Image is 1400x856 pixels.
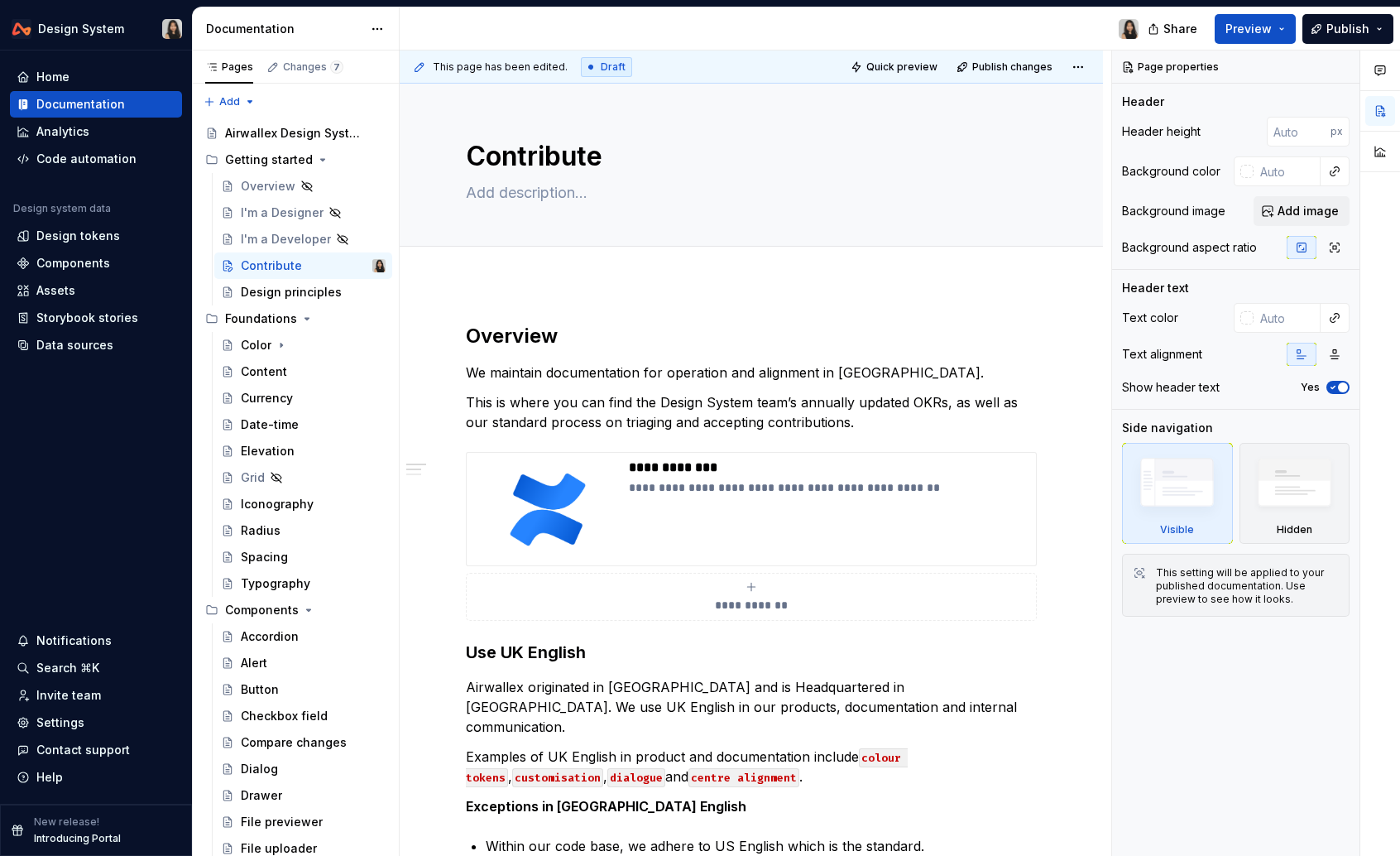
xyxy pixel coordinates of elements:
code: customisation [512,768,603,787]
div: Invite team [36,687,101,704]
button: Add [199,90,261,113]
button: Publish [1302,14,1393,44]
div: Documentation [36,96,125,113]
a: Checkbox field [214,703,392,729]
p: Within our code base, we adhere to US English which is the standard. [486,836,1037,856]
a: File previewer [214,809,392,835]
code: dialogue [607,768,665,787]
div: Getting started [199,147,392,173]
div: Grid [241,469,265,486]
div: Button [241,681,279,698]
a: Button [214,676,392,703]
button: Search ⌘K [10,655,182,681]
a: Assets [10,277,182,304]
div: Text alignment [1122,346,1202,363]
span: Share [1163,21,1197,37]
div: Help [36,769,63,786]
img: 0733df7c-e17f-4421-95a9-ced236ef1ff0.png [12,19,31,39]
span: Publish changes [972,60,1052,74]
div: Spacing [241,549,288,565]
div: Contact support [36,742,130,758]
button: Quick preview [846,55,945,79]
span: Draft [601,60,626,74]
input: Auto [1254,156,1321,186]
div: Getting started [225,151,313,168]
a: Drawer [214,782,392,809]
div: Dialog [241,761,278,777]
div: Analytics [36,123,89,140]
a: Typography [214,570,392,597]
a: Iconography [214,491,392,517]
a: Currency [214,385,392,411]
a: Components [10,250,182,277]
div: Visible [1122,443,1233,544]
div: I'm a Developer [241,231,331,248]
h2: Overview [466,323,1037,349]
button: Contact support [10,737,182,763]
div: Components [36,255,110,272]
a: Data sources [10,332,182,358]
div: Data sources [36,337,113,353]
div: Design tokens [36,228,120,244]
div: Color [241,337,271,353]
a: Home [10,64,182,90]
span: 7 [330,60,343,74]
div: Contribute [241,257,302,274]
div: Components [225,602,299,618]
div: Search ⌘K [36,660,99,676]
input: Auto [1254,303,1321,333]
div: Drawer [241,787,282,804]
p: px [1330,125,1343,138]
span: Quick preview [866,60,937,74]
div: Hidden [1239,443,1350,544]
a: I'm a Designer [214,200,392,226]
a: Compare changes [214,729,392,756]
button: Notifications [10,628,182,654]
code: colour tokens [466,748,908,787]
input: Auto [1267,117,1330,147]
div: Alert [241,655,267,671]
div: Content [241,363,287,380]
div: Code automation [36,151,137,167]
a: Settings [10,709,182,736]
div: Date-time [241,416,299,433]
button: Add image [1254,196,1350,226]
a: Analytics [10,118,182,145]
div: Show header text [1122,379,1220,396]
p: We maintain documentation for operation and alignment in [GEOGRAPHIC_DATA]. [466,363,1037,382]
div: Overview [241,178,295,195]
a: Content [214,358,392,385]
div: Checkbox field [241,708,328,724]
a: Overview [214,173,392,200]
img: Xiangjun [1119,19,1139,39]
div: Side navigation [1122,420,1213,436]
div: Settings [36,714,84,731]
div: File previewer [241,814,323,830]
button: Share [1139,14,1208,44]
a: Color [214,332,392,358]
a: Invite team [10,682,182,709]
div: Elevation [241,443,295,459]
p: Introducing Portal [34,832,121,845]
div: Home [36,69,70,85]
div: Currency [241,390,293,406]
textarea: Contribute [463,137,1033,176]
span: Add image [1278,203,1339,219]
a: Dialog [214,756,392,782]
div: Accordion [241,628,299,645]
a: Spacing [214,544,392,570]
a: ContributeXiangjun [214,252,392,279]
div: Text color [1122,310,1178,326]
code: centre alignment [688,768,799,787]
div: Compare changes [241,734,347,751]
a: Airwallex Design System [199,120,392,147]
div: Typography [241,575,310,592]
div: Design principles [241,284,342,301]
div: I'm a Designer [241,204,324,221]
span: Preview [1225,21,1272,37]
h3: Use UK English [466,641,1037,664]
p: Examples of UK English in product and documentation include , , and . [466,747,1037,786]
button: Publish changes [952,55,1060,79]
span: Add [219,95,240,108]
a: Alert [214,650,392,676]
